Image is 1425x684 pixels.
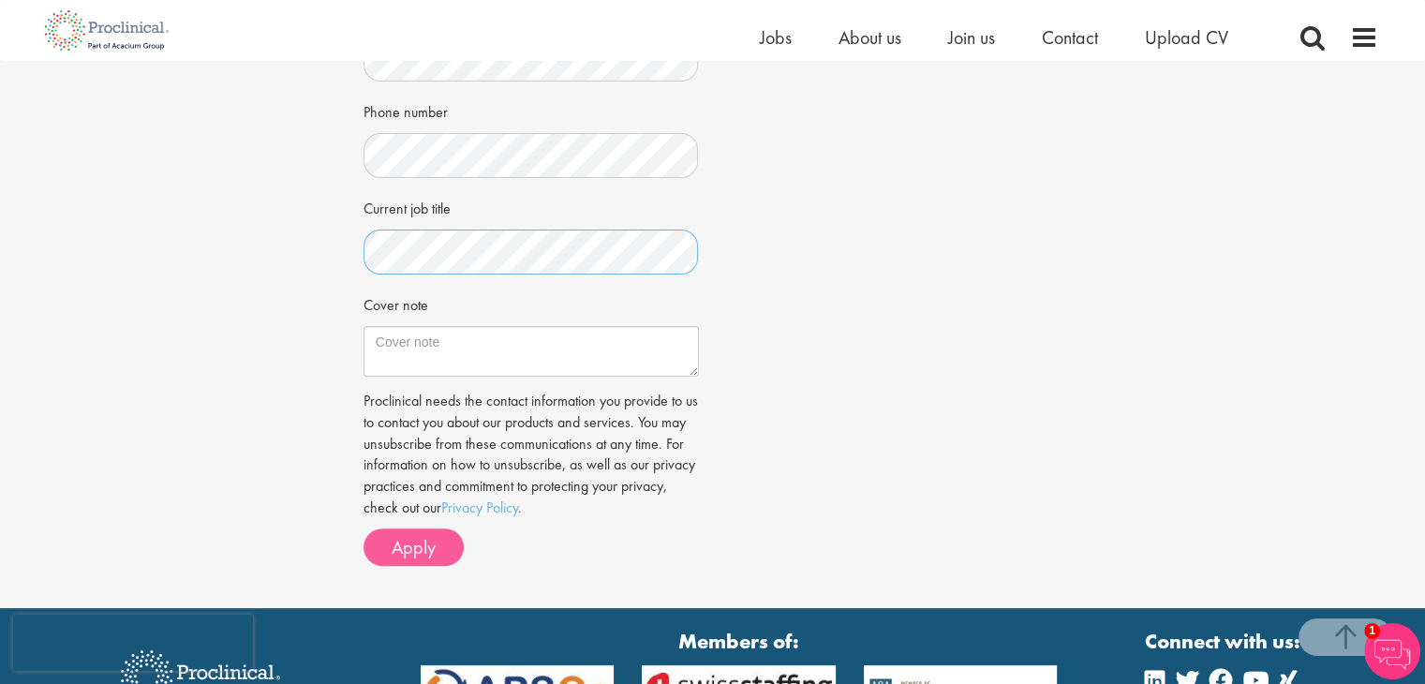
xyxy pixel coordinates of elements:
[1042,25,1098,50] a: Contact
[364,528,464,566] button: Apply
[364,391,699,519] p: Proclinical needs the contact information you provide to us to contact you about our products and...
[441,498,518,517] a: Privacy Policy
[1145,627,1304,656] strong: Connect with us:
[760,25,792,50] a: Jobs
[364,289,428,317] label: Cover note
[364,192,451,220] label: Current job title
[421,627,1058,656] strong: Members of:
[1364,623,1420,679] img: Chatbot
[364,96,448,124] label: Phone number
[948,25,995,50] a: Join us
[1145,25,1228,50] a: Upload CV
[13,615,253,671] iframe: reCAPTCHA
[839,25,901,50] a: About us
[1364,623,1380,639] span: 1
[392,535,436,559] span: Apply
